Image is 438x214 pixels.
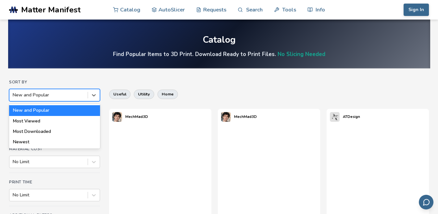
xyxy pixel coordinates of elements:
input: No Limit [13,193,14,198]
a: MechMad3D's profileMechMad3D [109,109,151,125]
h4: Print Time [9,180,100,184]
input: New and PopularNew and PopularMost ViewedMost DownloadedNewest [13,93,14,98]
h4: Sort By [9,80,100,84]
button: useful [109,90,131,99]
span: Matter Manifest [21,5,81,14]
button: Sign In [404,4,429,16]
h4: Material Cost [9,147,100,151]
a: ATDesign's profileATDesign [327,109,363,125]
a: MechMad3D's profileMechMad3D [218,109,260,125]
div: Most Downloaded [9,126,100,137]
img: ATDesign's profile [330,112,340,122]
div: Most Viewed [9,116,100,126]
div: Catalog [203,35,236,45]
img: MechMad3D's profile [221,112,231,122]
button: home [157,90,178,99]
div: New and Popular [9,105,100,116]
p: MechMad3D [125,113,148,120]
div: Newest [9,137,100,147]
button: Send feedback via email [419,195,433,209]
p: MechMad3D [234,113,257,120]
p: ATDesign [343,113,360,120]
h4: Find Popular Items to 3D Print. Download Ready to Print Files. [113,50,325,58]
img: MechMad3D's profile [112,112,122,122]
input: No Limit [13,159,14,164]
button: utility [134,90,154,99]
a: No Slicing Needed [278,50,325,58]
